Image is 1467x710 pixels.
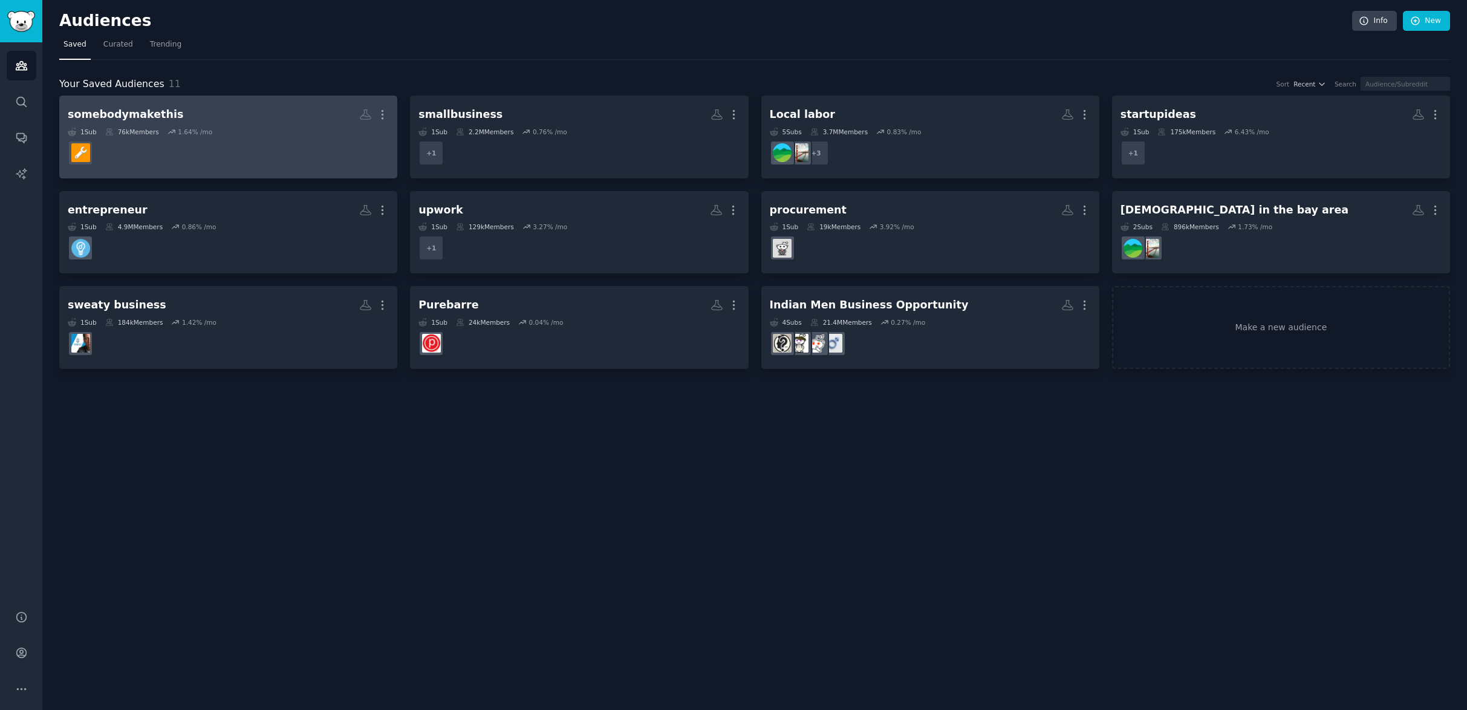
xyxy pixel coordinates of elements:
div: somebodymakethis [68,107,183,122]
img: bayarea [1124,239,1142,258]
img: AskMenAdvice [824,334,842,353]
img: bayarea [773,143,792,162]
a: [DEMOGRAPHIC_DATA] in the bay area2Subs896kMembers1.73% /moAskSFbayarea [1112,191,1450,274]
img: SomebodyMakeThis [71,143,90,162]
a: Indian Men Business Opportunity4Subs21.4MMembers0.27% /moAskMenAdviceAskMenTwoXChromosomesAskIndi... [761,286,1099,369]
div: 21.4M Members [810,318,872,327]
span: Your Saved Audiences [59,77,164,92]
div: 6.43 % /mo [1235,128,1269,136]
span: Recent [1293,80,1315,88]
div: Local labor [770,107,835,122]
div: 0.04 % /mo [529,318,564,327]
div: sweaty business [68,298,166,313]
div: + 1 [418,140,444,166]
img: AskMen [807,334,825,353]
div: smallbusiness [418,107,503,122]
div: + 1 [1121,140,1146,166]
a: sweaty business1Sub184kMembers1.42% /mosweatystartup [59,286,397,369]
div: 1 Sub [418,223,447,231]
div: Sort [1277,80,1290,88]
div: Purebarre [418,298,478,313]
div: Indian Men Business Opportunity [770,298,969,313]
div: 1 Sub [418,128,447,136]
div: [DEMOGRAPHIC_DATA] in the bay area [1121,203,1348,218]
div: 76k Members [105,128,159,136]
div: 175k Members [1157,128,1215,136]
a: entrepreneur1Sub4.9MMembers0.86% /moEntrepreneur [59,191,397,274]
div: 2.2M Members [456,128,513,136]
div: 4.9M Members [105,223,163,231]
div: 1 Sub [1121,128,1150,136]
div: 0.83 % /mo [887,128,922,136]
div: 1 Sub [68,223,97,231]
a: upwork1Sub129kMembers3.27% /mo+1 [410,191,748,274]
div: 184k Members [105,318,163,327]
a: Trending [146,35,186,60]
div: 1 Sub [418,318,447,327]
div: 0.76 % /mo [533,128,567,136]
div: 1 Sub [770,223,799,231]
img: AskSF [1140,239,1159,258]
a: New [1403,11,1450,31]
div: 0.86 % /mo [182,223,216,231]
a: Curated [99,35,137,60]
span: Trending [150,39,181,50]
img: AskSF [790,143,808,162]
button: Recent [1293,80,1326,88]
a: Saved [59,35,91,60]
div: 896k Members [1161,223,1219,231]
img: Purebarre [422,334,441,353]
img: sweatystartup [71,334,90,353]
div: + 3 [804,140,829,166]
div: 1.64 % /mo [178,128,212,136]
a: startupideas1Sub175kMembers6.43% /mo+1 [1112,96,1450,178]
div: 1.73 % /mo [1238,223,1272,231]
div: 4 Sub s [770,318,802,327]
div: 19k Members [807,223,860,231]
div: 1 Sub [68,318,97,327]
a: somebodymakethis1Sub76kMembers1.64% /moSomebodyMakeThis [59,96,397,178]
img: procurement [773,239,792,258]
div: Search [1335,80,1356,88]
div: 1.42 % /mo [182,318,216,327]
span: Saved [63,39,86,50]
div: 129k Members [456,223,514,231]
div: 1 Sub [68,128,97,136]
span: 11 [169,78,181,90]
div: startupideas [1121,107,1196,122]
div: entrepreneur [68,203,148,218]
div: 3.27 % /mo [533,223,567,231]
img: GummySearch logo [7,11,35,32]
span: Curated [103,39,133,50]
div: 2 Sub s [1121,223,1153,231]
div: 5 Sub s [770,128,802,136]
a: smallbusiness1Sub2.2MMembers0.76% /mo+1 [410,96,748,178]
a: Purebarre1Sub24kMembers0.04% /moPurebarre [410,286,748,369]
div: upwork [418,203,463,218]
img: TwoXChromosomes [790,334,808,353]
img: Entrepreneur [71,239,90,258]
img: AskIndianMen [773,334,792,353]
div: 3.7M Members [810,128,868,136]
div: 3.92 % /mo [880,223,914,231]
a: Info [1352,11,1397,31]
input: Audience/Subreddit [1361,77,1450,91]
a: Make a new audience [1112,286,1450,369]
div: + 1 [418,235,444,261]
h2: Audiences [59,11,1352,31]
div: procurement [770,203,847,218]
a: procurement1Sub19kMembers3.92% /moprocurement [761,191,1099,274]
a: Local labor5Subs3.7MMembers0.83% /mo+3AskSFbayarea [761,96,1099,178]
div: 24k Members [456,318,510,327]
div: 0.27 % /mo [891,318,925,327]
